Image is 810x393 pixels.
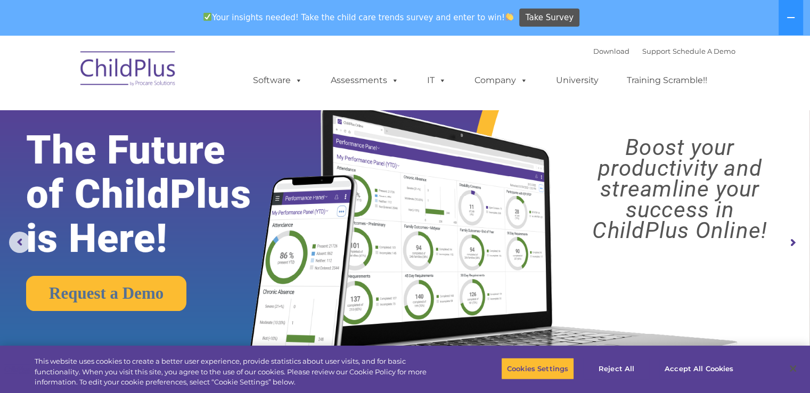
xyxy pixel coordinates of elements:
img: ChildPlus by Procare Solutions [75,44,182,97]
a: Request a Demo [26,276,186,311]
a: Download [593,47,629,55]
img: 👏 [505,13,513,21]
img: ✅ [203,13,211,21]
span: Last name [148,70,181,78]
rs-layer: The Future of ChildPlus is Here! [26,128,285,260]
button: Cookies Settings [501,357,574,380]
a: IT [416,70,457,91]
span: Phone number [148,114,193,122]
a: Company [464,70,538,91]
span: Take Survey [526,9,574,27]
font: | [593,47,735,55]
a: Assessments [320,70,410,91]
a: Support [642,47,670,55]
div: This website uses cookies to create a better user experience, provide statistics about user visit... [35,356,446,388]
a: University [545,70,609,91]
button: Reject All [583,357,650,380]
a: Software [242,70,313,91]
a: Schedule A Demo [673,47,735,55]
button: Accept All Cookies [659,357,739,380]
button: Close [781,357,805,380]
rs-layer: Boost your productivity and streamline your success in ChildPlus Online! [560,137,800,241]
a: Training Scramble!! [616,70,718,91]
span: Your insights needed! Take the child care trends survey and enter to win! [199,7,518,28]
a: Take Survey [519,9,579,27]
